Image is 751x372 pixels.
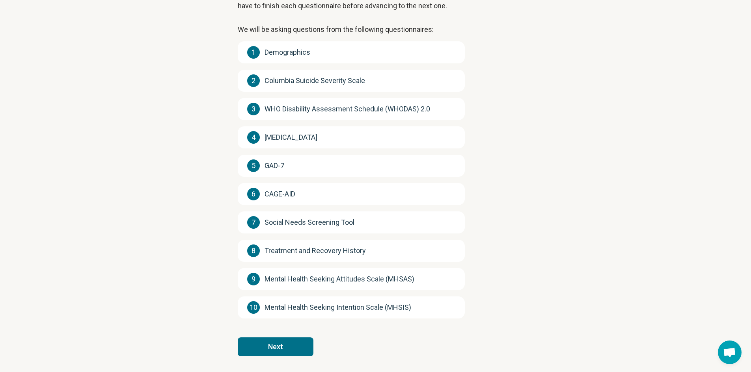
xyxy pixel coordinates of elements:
p: We will be asking questions from the following questionnaires: [238,24,514,35]
span: WHO Disability Assessment Schedule (WHODAS) 2.0 [265,104,430,115]
span: Demographics [265,47,310,58]
span: 3 [247,103,260,115]
span: [MEDICAL_DATA] [265,132,317,143]
span: Mental Health Seeking Intention Scale (MHSIS) [265,302,411,313]
span: GAD-7 [265,160,284,171]
span: Columbia Suicide Severity Scale [265,75,365,86]
span: Social Needs Screening Tool [265,217,354,228]
span: 1 [247,46,260,59]
span: 10 [247,301,260,314]
span: 8 [247,244,260,257]
span: 6 [247,188,260,200]
span: 7 [247,216,260,229]
span: 9 [247,273,260,285]
span: 5 [247,159,260,172]
span: Treatment and Recovery History [265,245,366,256]
span: 4 [247,131,260,144]
span: Mental Health Seeking Attitudes Scale (MHSAS) [265,274,414,285]
div: Open chat [718,341,742,364]
span: CAGE-AID [265,189,295,200]
span: 2 [247,74,260,87]
button: Next [238,337,313,356]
